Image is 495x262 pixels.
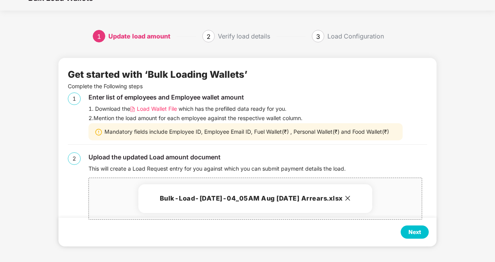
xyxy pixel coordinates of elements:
span: 1 [97,33,101,40]
img: svg+xml;base64,PHN2ZyB4bWxucz0iaHR0cDovL3d3dy53My5vcmcvMjAwMC9zdmciIHdpZHRoPSIxMi4wNTMiIGhlaWdodD... [130,107,135,112]
div: Upload the updated Load amount document [88,152,427,162]
span: 3 [316,33,320,40]
h3: Bulk-Load-[DATE]-04_05AM Aug [DATE] Arrears.xlsx [148,194,363,204]
div: Mandatory fields include Employee ID, Employee Email ID, Fuel Wallet(₹) , Personal Wallet(₹) and ... [88,123,403,140]
div: Verify load details [218,30,270,42]
span: close [345,195,351,201]
div: This will create a Load Request entry for you against which you can submit payment details the load. [88,164,427,173]
p: Complete the Following steps [68,82,427,91]
div: 2 [68,152,81,165]
div: Enter list of employees and Employee wallet amount [88,93,427,102]
div: Update load amount [108,30,170,42]
div: 1. Download the which has the prefilled data ready for you. [88,105,427,113]
div: Next [408,228,421,236]
span: Load Wallet File [137,105,177,113]
div: 2. Mention the load amount for each employee against the respective wallet column. [88,114,427,122]
span: Bulk-Load-[DATE]-04_05AM Aug [DATE] Arrears.xlsx close [89,178,422,219]
div: Load Configuration [327,30,384,42]
img: svg+xml;base64,PHN2ZyBpZD0iV2FybmluZ18tXzIweDIwIiBkYXRhLW5hbWU9Ildhcm5pbmcgLSAyMHgyMCIgeG1sbnM9Im... [95,128,103,136]
div: 1 [68,93,81,105]
div: Get started with ‘Bulk Loading Wallets’ [68,67,247,82]
span: 2 [207,33,210,40]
